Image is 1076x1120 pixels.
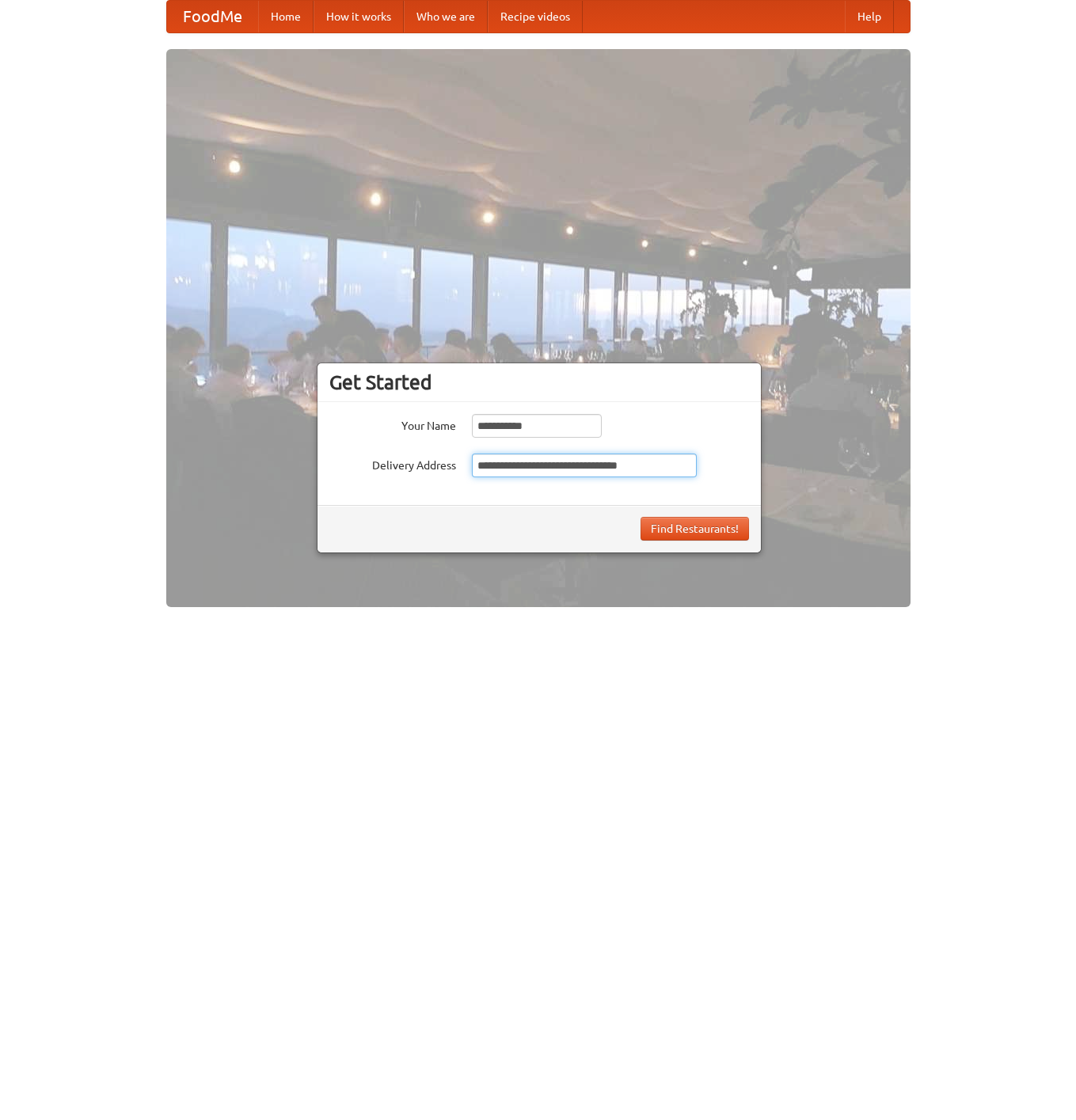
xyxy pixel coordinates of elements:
a: Who we are [404,1,488,32]
label: Your Name [329,414,456,434]
h3: Get Started [329,370,749,394]
a: Home [258,1,314,32]
button: Find Restaurants! [641,517,749,541]
a: Help [845,1,894,32]
a: FoodMe [167,1,258,32]
a: Recipe videos [488,1,583,32]
a: How it works [314,1,404,32]
label: Delivery Address [329,454,456,473]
